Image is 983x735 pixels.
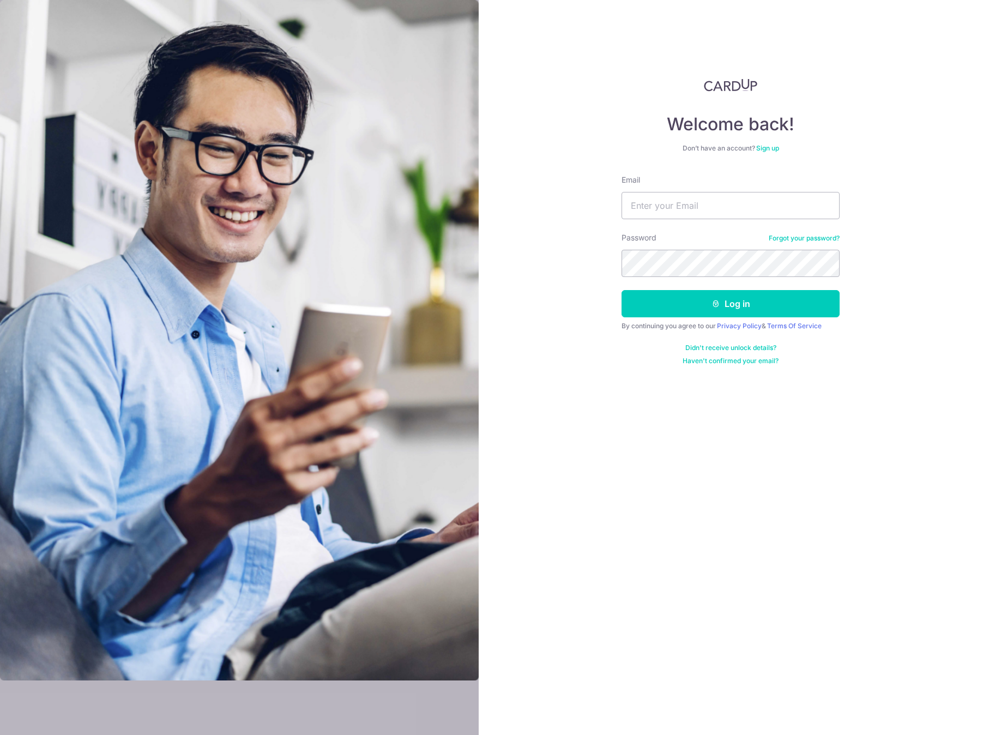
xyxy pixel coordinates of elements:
[704,79,757,92] img: CardUp Logo
[622,144,840,153] div: Don’t have an account?
[622,322,840,330] div: By continuing you agree to our &
[622,192,840,219] input: Enter your Email
[767,322,822,330] a: Terms Of Service
[622,174,640,185] label: Email
[622,232,656,243] label: Password
[717,322,762,330] a: Privacy Policy
[622,113,840,135] h4: Welcome back!
[685,344,776,352] a: Didn't receive unlock details?
[769,234,840,243] a: Forgot your password?
[622,290,840,317] button: Log in
[683,357,779,365] a: Haven't confirmed your email?
[756,144,779,152] a: Sign up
